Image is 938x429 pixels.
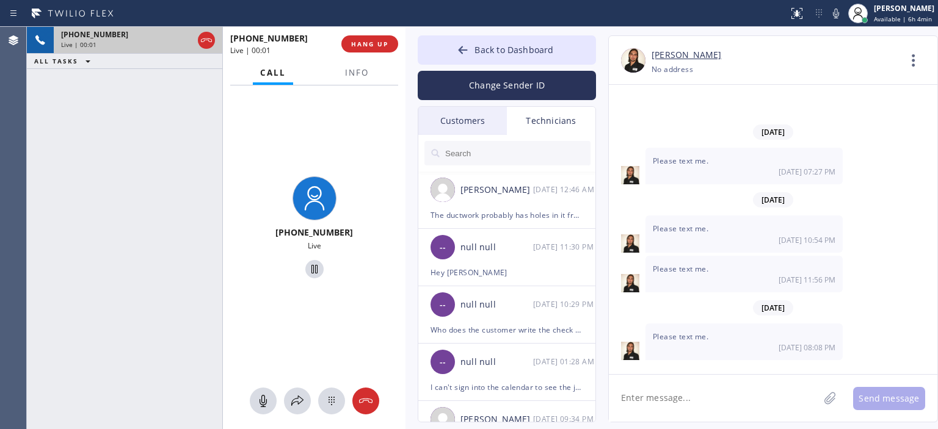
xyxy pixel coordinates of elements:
button: Info [338,61,376,85]
button: ALL TASKS [27,54,103,68]
div: 05/16/2025 9:56 AM [645,256,843,292]
button: Open dialpad [318,388,345,414]
a: [PERSON_NAME] [652,48,721,62]
span: [PHONE_NUMBER] [61,29,128,40]
span: Info [345,67,369,78]
button: Mute [827,5,845,22]
div: 08/20/2025 9:34 AM [533,412,597,426]
span: [PHONE_NUMBER] [275,226,353,238]
div: [PERSON_NAME] [874,3,934,13]
button: Hold Customer [305,260,324,278]
div: 04/29/2025 9:27 AM [645,148,843,184]
input: Search [444,141,591,165]
span: [DATE] [753,192,793,207]
span: Live | 00:01 [61,40,96,49]
button: Hang up [352,388,379,414]
button: Call [253,61,293,85]
button: Open directory [284,388,311,414]
div: 09/25/2025 9:46 AM [533,182,597,196]
span: Live | 00:01 [230,45,271,56]
span: Back to Dashboard [474,44,553,56]
span: -- [440,240,446,254]
div: null null [460,240,533,254]
img: afbe3fba80a74621797277eb506e369d.png [621,274,639,292]
span: -- [440,298,446,312]
div: null null [460,298,533,312]
div: 09/24/2025 9:30 AM [533,240,597,254]
button: Mute [250,388,277,414]
span: [DATE] [753,124,793,140]
span: [DATE] 07:27 PM [779,167,835,177]
button: Hang up [198,32,215,49]
span: [DATE] 10:54 PM [779,235,835,245]
span: [DATE] [753,300,793,315]
span: Call [260,67,286,78]
div: 05/16/2025 9:54 AM [645,215,843,252]
button: Change Sender ID [418,71,596,100]
div: The ductwork probably has holes in it from the rats so that would have to be considered also , [431,208,583,222]
div: Who does the customer write the check to? [431,323,583,337]
span: [DATE] 08:08 PM [779,342,835,353]
span: [DATE] 11:56 PM [779,275,835,285]
img: afbe3fba80a74621797277eb506e369d.png [621,48,645,73]
button: Back to Dashboard [418,35,596,65]
span: Live [308,240,321,251]
div: Hey [PERSON_NAME] [431,265,583,279]
img: afbe3fba80a74621797277eb506e369d.png [621,234,639,253]
div: null null [460,355,533,369]
div: 05/21/2025 9:08 AM [645,323,843,360]
span: Please text me. [653,331,708,342]
img: afbe3fba80a74621797277eb506e369d.png [621,342,639,360]
span: HANG UP [351,40,388,48]
span: Please text me. [653,264,708,274]
div: I can't sign into the calendar to see the jobs that are still open [431,380,583,394]
img: afbe3fba80a74621797277eb506e369d.png [621,166,639,184]
div: 09/16/2025 9:28 AM [533,355,597,369]
span: Please text me. [653,223,708,234]
div: 09/22/2025 9:29 AM [533,297,597,311]
span: ALL TASKS [34,57,78,65]
span: Please text me. [653,156,708,166]
div: Technicians [507,107,595,135]
span: -- [440,355,446,369]
div: Customers [418,107,507,135]
span: Available | 6h 4min [874,15,932,23]
div: [PERSON_NAME] [460,183,533,197]
img: user.png [431,178,455,202]
button: HANG UP [341,35,398,52]
span: [PHONE_NUMBER] [230,32,308,44]
div: No address [652,62,693,76]
button: Send message [853,387,925,410]
div: [PERSON_NAME] [460,413,533,427]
